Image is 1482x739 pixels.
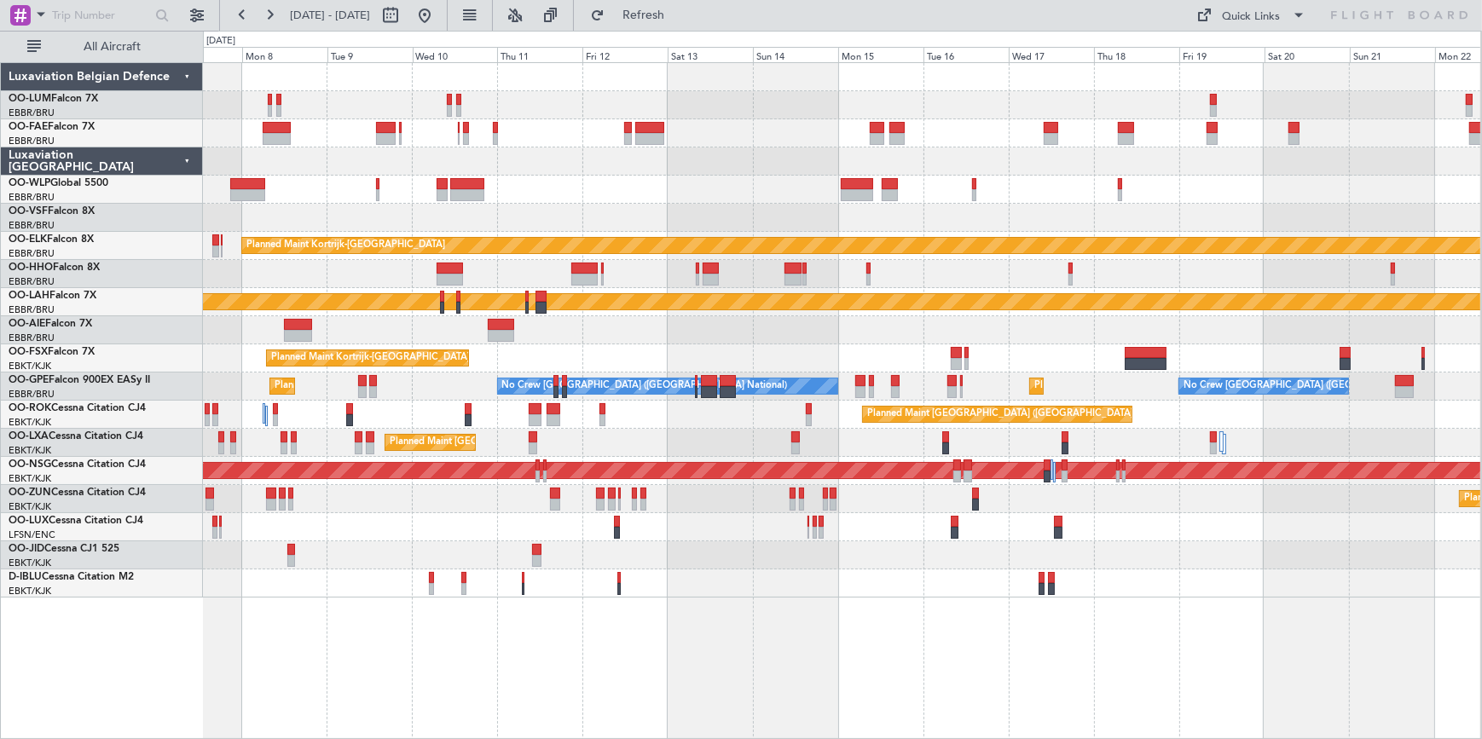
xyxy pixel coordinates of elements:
[1265,47,1350,62] div: Sat 20
[1189,2,1315,29] button: Quick Links
[9,360,51,372] a: EBKT/KJK
[290,8,370,23] span: [DATE] - [DATE]
[9,375,150,385] a: OO-GPEFalcon 900EX EASy II
[9,303,55,316] a: EBBR/BRU
[9,431,49,442] span: OO-LXA
[9,135,55,147] a: EBBR/BRU
[753,47,838,62] div: Sun 14
[327,47,413,62] div: Tue 9
[9,319,45,329] span: OO-AIE
[271,345,470,371] div: Planned Maint Kortrijk-[GEOGRAPHIC_DATA]
[9,516,143,526] a: OO-LUXCessna Citation CJ4
[9,375,49,385] span: OO-GPE
[246,233,445,258] div: Planned Maint Kortrijk-[GEOGRAPHIC_DATA]
[9,516,49,526] span: OO-LUX
[9,403,51,413] span: OO-ROK
[1223,9,1281,26] div: Quick Links
[52,3,150,28] input: Trip Number
[9,206,95,217] a: OO-VSFFalcon 8X
[9,544,44,554] span: OO-JID
[206,34,235,49] div: [DATE]
[1184,373,1469,399] div: No Crew [GEOGRAPHIC_DATA] ([GEOGRAPHIC_DATA] National)
[1034,373,1343,399] div: Planned Maint [GEOGRAPHIC_DATA] ([GEOGRAPHIC_DATA] National)
[9,191,55,204] a: EBBR/BRU
[502,373,788,399] div: No Crew [GEOGRAPHIC_DATA] ([GEOGRAPHIC_DATA] National)
[275,373,583,399] div: Planned Maint [GEOGRAPHIC_DATA] ([GEOGRAPHIC_DATA] National)
[9,488,146,498] a: OO-ZUNCessna Citation CJ4
[9,178,108,188] a: OO-WLPGlobal 5500
[582,47,668,62] div: Fri 12
[9,291,96,301] a: OO-LAHFalcon 7X
[923,47,1009,62] div: Tue 16
[9,459,146,470] a: OO-NSGCessna Citation CJ4
[9,263,100,273] a: OO-HHOFalcon 8X
[867,401,1136,427] div: Planned Maint [GEOGRAPHIC_DATA] ([GEOGRAPHIC_DATA])
[9,94,98,104] a: OO-LUMFalcon 7X
[9,275,55,288] a: EBBR/BRU
[44,41,180,53] span: All Aircraft
[9,122,48,132] span: OO-FAE
[9,347,95,357] a: OO-FSXFalcon 7X
[9,557,51,569] a: EBKT/KJK
[1094,47,1179,62] div: Thu 18
[9,572,42,582] span: D-IBLU
[9,219,55,232] a: EBBR/BRU
[9,585,51,598] a: EBKT/KJK
[668,47,753,62] div: Sat 13
[9,319,92,329] a: OO-AIEFalcon 7X
[9,291,49,301] span: OO-LAH
[19,33,185,61] button: All Aircraft
[838,47,923,62] div: Mon 15
[390,430,698,455] div: Planned Maint [GEOGRAPHIC_DATA] ([GEOGRAPHIC_DATA] National)
[1179,47,1265,62] div: Fri 19
[1009,47,1094,62] div: Wed 17
[582,2,685,29] button: Refresh
[9,444,51,457] a: EBKT/KJK
[9,528,55,541] a: LFSN/ENC
[9,403,146,413] a: OO-ROKCessna Citation CJ4
[9,347,48,357] span: OO-FSX
[9,206,48,217] span: OO-VSF
[9,178,50,188] span: OO-WLP
[413,47,498,62] div: Wed 10
[9,488,51,498] span: OO-ZUN
[9,234,47,245] span: OO-ELK
[9,416,51,429] a: EBKT/KJK
[9,263,53,273] span: OO-HHO
[9,94,51,104] span: OO-LUM
[9,544,119,554] a: OO-JIDCessna CJ1 525
[1350,47,1435,62] div: Sun 21
[9,107,55,119] a: EBBR/BRU
[9,247,55,260] a: EBBR/BRU
[9,459,51,470] span: OO-NSG
[497,47,582,62] div: Thu 11
[9,234,94,245] a: OO-ELKFalcon 8X
[9,431,143,442] a: OO-LXACessna Citation CJ4
[9,332,55,344] a: EBBR/BRU
[9,388,55,401] a: EBBR/BRU
[608,9,680,21] span: Refresh
[9,122,95,132] a: OO-FAEFalcon 7X
[9,500,51,513] a: EBKT/KJK
[242,47,327,62] div: Mon 8
[9,572,134,582] a: D-IBLUCessna Citation M2
[9,472,51,485] a: EBKT/KJK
